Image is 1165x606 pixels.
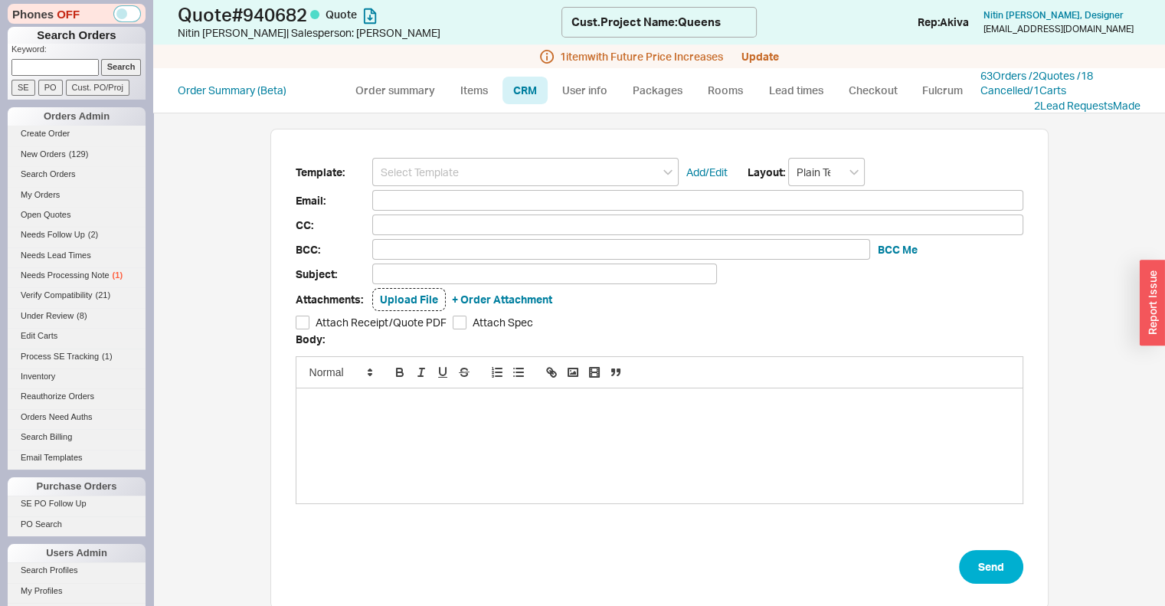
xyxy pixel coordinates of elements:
[560,51,723,63] span: 1 item with Future Price Increases
[741,51,779,63] button: Update
[983,10,1124,21] a: Nitin [PERSON_NAME], Designer
[8,4,146,24] div: Phones
[102,352,112,361] span: ( 1 )
[697,77,754,104] a: Rooms
[8,146,146,162] a: New Orders(129)
[8,450,146,466] a: Email Templates
[1034,99,1140,112] a: 2Lead RequestsMade
[8,27,146,44] h1: Search Orders
[21,290,93,300] span: Verify Compatibility
[66,80,129,96] input: Cust. PO/Proj
[849,169,859,175] svg: open menu
[8,369,146,385] a: Inventory
[622,77,694,104] a: Packages
[959,550,1023,584] button: Send
[1029,84,1066,97] a: /1Carts
[8,166,146,182] a: Search Orders
[748,165,785,180] span: Layout:
[983,24,1134,34] div: [EMAIL_ADDRESS][DOMAIN_NAME]
[8,496,146,512] a: SE PO Follow Up
[8,429,146,445] a: Search Billing
[8,544,146,562] div: Users Admin
[978,558,1004,576] span: Send
[178,84,286,97] a: Order Summary (Beta)
[380,292,438,307] button: Upload File
[450,77,499,104] a: Items
[918,15,969,30] div: Rep: Akiva
[8,516,146,532] a: PO Search
[8,562,146,578] a: Search Profiles
[8,328,146,344] a: Edit Carts
[8,107,146,126] div: Orders Admin
[8,227,146,243] a: Needs Follow Up(2)
[473,315,533,330] span: Attach Spec
[11,44,146,59] p: Keyword:
[980,69,1093,97] a: 63Orders /2Quotes /18 Cancelled
[8,287,146,303] a: Verify Compatibility(21)
[38,80,63,96] input: PO
[453,316,466,329] input: Attach Spec
[296,316,309,329] input: Attach Receipt/Quote PDF
[372,158,679,186] input: Select Template
[8,187,146,203] a: My Orders
[838,77,908,104] a: Checkout
[21,149,66,159] span: New Orders
[8,267,146,283] a: Needs Processing Note(1)
[502,77,548,104] a: CRM
[69,149,89,159] span: ( 129 )
[296,290,372,310] span: Attachments:
[96,290,111,300] span: ( 21 )
[345,77,447,104] a: Order summary
[11,80,35,96] input: SE
[21,270,110,280] span: Needs Processing Note
[758,77,835,104] a: Lead times
[983,9,1124,21] span: Nitin [PERSON_NAME] , Designer
[57,6,80,22] span: OFF
[316,315,447,330] span: Attach Receipt/Quote PDF
[551,77,619,104] a: User info
[663,169,672,175] svg: open menu
[101,59,142,75] input: Search
[326,8,357,21] span: Quote
[8,409,146,425] a: Orders Need Auths
[296,332,325,346] span: Body:
[452,292,552,307] button: + Order Attachment
[8,583,146,599] a: My Profiles
[8,207,146,223] a: Open Quotes
[113,270,123,280] span: ( 1 )
[8,388,146,405] a: Reauthorize Orders
[8,247,146,264] a: Needs Lead Times
[8,477,146,496] div: Purchase Orders
[178,25,561,41] div: Nitin [PERSON_NAME] | Salesperson: [PERSON_NAME]
[296,265,372,284] span: Subject:
[8,349,146,365] a: Process SE Tracking(1)
[296,241,372,260] span: BCC:
[788,158,865,186] input: Select a layout
[911,77,974,104] a: Fulcrum
[77,311,87,320] span: ( 8 )
[878,242,918,257] button: BCC Me
[21,311,74,320] span: Under Review
[88,230,98,239] span: ( 2 )
[8,126,146,142] a: Create Order
[21,230,85,239] span: Needs Follow Up
[686,165,728,180] a: Add/Edit
[21,352,99,361] span: Process SE Tracking
[296,163,372,182] span: Template:
[571,14,721,30] div: Cust. Project Name : Queens
[296,216,372,235] span: CC:
[178,4,561,25] h1: Quote # 940682
[296,192,372,211] span: Email:
[8,308,146,324] a: Under Review(8)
